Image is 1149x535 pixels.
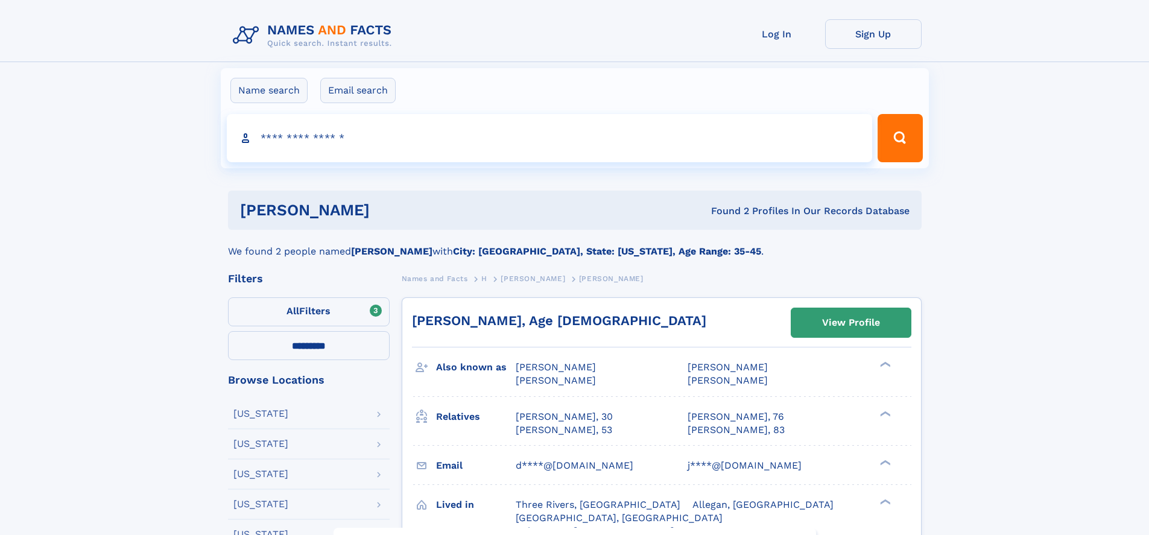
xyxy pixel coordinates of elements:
a: Sign Up [825,19,922,49]
h3: Relatives [436,407,516,427]
label: Filters [228,297,390,326]
div: We found 2 people named with . [228,230,922,259]
div: ❯ [877,498,891,505]
h3: Lived in [436,495,516,515]
span: Three Rivers, [GEOGRAPHIC_DATA] [516,499,680,510]
div: [US_STATE] [233,439,288,449]
div: [US_STATE] [233,409,288,419]
label: Name search [230,78,308,103]
input: search input [227,114,873,162]
div: ❯ [877,410,891,417]
h1: [PERSON_NAME] [240,203,540,218]
h3: Also known as [436,357,516,378]
a: Names and Facts [402,271,468,286]
div: View Profile [822,309,880,337]
a: [PERSON_NAME], Age [DEMOGRAPHIC_DATA] [412,313,706,328]
span: [GEOGRAPHIC_DATA], [GEOGRAPHIC_DATA] [516,512,723,524]
div: Filters [228,273,390,284]
h3: Email [436,455,516,476]
a: H [481,271,487,286]
span: [PERSON_NAME] [516,375,596,386]
a: [PERSON_NAME], 76 [688,410,784,423]
span: [PERSON_NAME] [688,375,768,386]
span: Allegan, [GEOGRAPHIC_DATA] [692,499,834,510]
img: Logo Names and Facts [228,19,402,52]
a: [PERSON_NAME] [501,271,565,286]
a: View Profile [791,308,911,337]
button: Search Button [878,114,922,162]
div: ❯ [877,361,891,369]
div: ❯ [877,458,891,466]
span: [PERSON_NAME] [688,361,768,373]
b: [PERSON_NAME] [351,245,432,257]
b: City: [GEOGRAPHIC_DATA], State: [US_STATE], Age Range: 35-45 [453,245,761,257]
div: [US_STATE] [233,469,288,479]
span: All [286,305,299,317]
a: Log In [729,19,825,49]
label: Email search [320,78,396,103]
a: [PERSON_NAME], 53 [516,423,612,437]
span: [PERSON_NAME] [579,274,644,283]
div: Found 2 Profiles In Our Records Database [540,204,910,218]
span: [PERSON_NAME] [516,361,596,373]
a: [PERSON_NAME], 30 [516,410,613,423]
a: [PERSON_NAME], 83 [688,423,785,437]
span: H [481,274,487,283]
span: [PERSON_NAME] [501,274,565,283]
div: Browse Locations [228,375,390,385]
div: [US_STATE] [233,499,288,509]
